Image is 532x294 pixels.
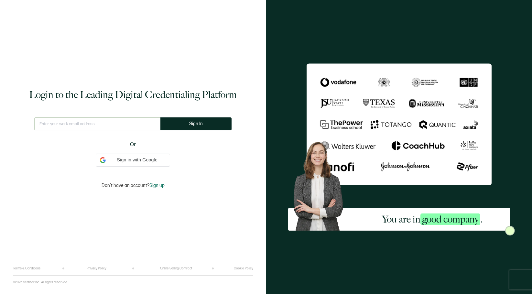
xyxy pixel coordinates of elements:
a: Online Selling Contract [160,267,192,270]
h1: Login to the Leading Digital Credentialing Platform [29,88,237,101]
a: Cookie Policy [234,267,253,270]
h2: You are in . [382,213,483,226]
span: Sign In [189,121,203,126]
img: Sertifier Login - You are in <span class="strong-h">good company</span>. [307,63,492,185]
span: Sign in with Google [108,157,166,163]
img: Sertifier Login [505,226,515,235]
p: ©2025 Sertifier Inc.. All rights reserved. [13,280,68,284]
span: Or [130,141,136,149]
span: good company [420,213,480,225]
input: Enter your work email address [34,117,160,130]
p: Don't have an account? [102,183,165,188]
img: Sertifier Login - You are in <span class="strong-h">good company</span>. Hero [288,137,355,231]
div: Sign in with Google [96,154,170,167]
a: Terms & Conditions [13,267,40,270]
span: Sign up [149,183,165,188]
a: Privacy Policy [87,267,106,270]
button: Sign In [160,117,232,130]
